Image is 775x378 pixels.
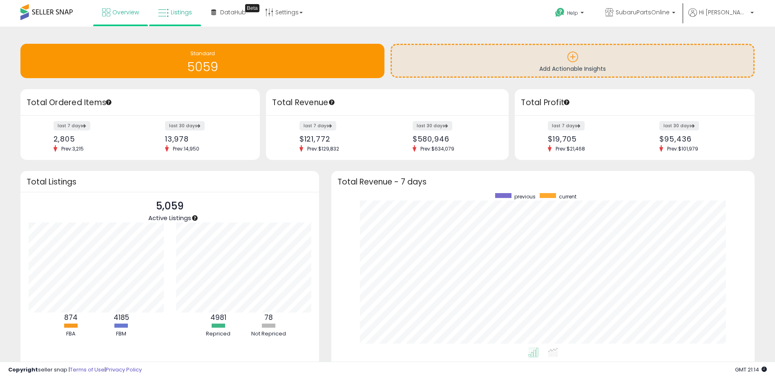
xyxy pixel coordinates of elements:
[616,8,670,16] span: SubaruPartsOnline
[272,97,503,108] h3: Total Revenue
[563,99,570,106] div: Tooltip anchor
[539,65,606,73] span: Add Actionable Insights
[699,8,748,16] span: Hi [PERSON_NAME]
[548,135,629,143] div: $19,705
[57,145,88,152] span: Prev: 3,215
[190,50,215,57] span: Standard
[555,7,565,18] i: Get Help
[169,145,203,152] span: Prev: 14,950
[47,330,96,338] div: FBA
[663,145,702,152] span: Prev: $101,979
[303,145,343,152] span: Prev: $129,832
[328,99,335,106] div: Tooltip anchor
[659,121,699,130] label: last 30 days
[64,313,78,322] b: 874
[245,4,259,12] div: Tooltip anchor
[220,8,246,16] span: DataHub
[8,366,142,374] div: seller snap | |
[549,1,592,27] a: Help
[148,198,191,214] p: 5,059
[299,121,336,130] label: last 7 days
[688,8,754,27] a: Hi [PERSON_NAME]
[659,135,740,143] div: $95,436
[548,121,585,130] label: last 7 days
[148,214,191,222] span: Active Listings
[244,330,293,338] div: Not Repriced
[25,60,380,74] h1: 5059
[191,214,199,222] div: Tooltip anchor
[27,97,254,108] h3: Total Ordered Items
[20,44,384,78] a: Standard 5059
[735,366,767,373] span: 2025-09-16 21:14 GMT
[299,135,382,143] div: $121,772
[264,313,273,322] b: 78
[165,121,205,130] label: last 30 days
[514,193,536,200] span: previous
[27,179,313,185] h3: Total Listings
[165,135,246,143] div: 13,978
[54,121,90,130] label: last 7 days
[8,366,38,373] strong: Copyright
[54,135,134,143] div: 2,805
[194,330,243,338] div: Repriced
[112,8,139,16] span: Overview
[210,313,226,322] b: 4981
[559,193,576,200] span: current
[106,366,142,373] a: Privacy Policy
[521,97,748,108] h3: Total Profit
[416,145,458,152] span: Prev: $634,079
[337,179,748,185] h3: Total Revenue - 7 days
[171,8,192,16] span: Listings
[70,366,105,373] a: Terms of Use
[552,145,589,152] span: Prev: $21,468
[105,99,112,106] div: Tooltip anchor
[114,313,129,322] b: 4185
[567,9,578,16] span: Help
[97,330,146,338] div: FBM
[413,135,495,143] div: $580,946
[392,45,753,76] a: Add Actionable Insights
[413,121,452,130] label: last 30 days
